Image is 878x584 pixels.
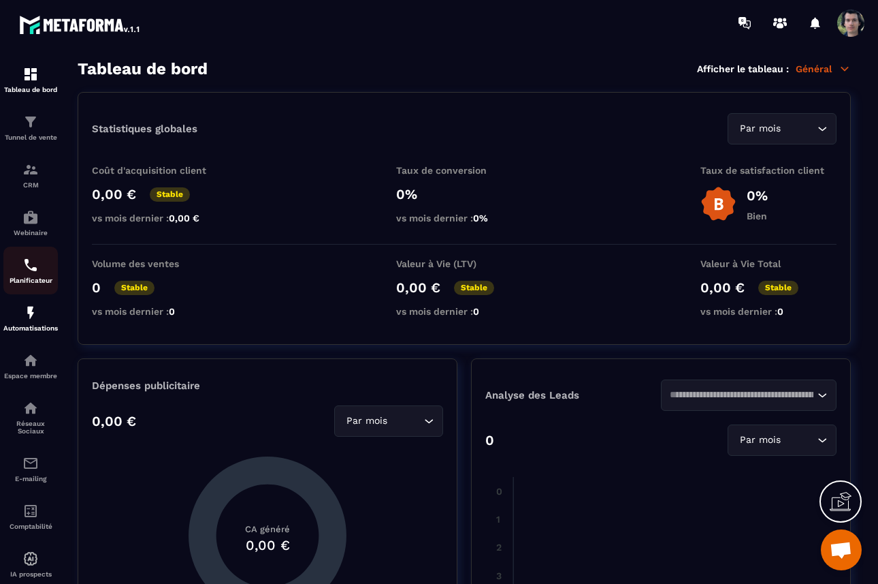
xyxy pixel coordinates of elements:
span: 0% [473,213,488,224]
img: formation [22,66,39,82]
p: Stable [114,281,155,295]
p: 0,00 € [92,413,136,429]
span: Par mois [736,433,783,448]
p: E-mailing [3,475,58,482]
p: Taux de satisfaction client [700,165,836,176]
p: Général [796,63,851,75]
p: 0 [92,279,101,296]
p: Afficher le tableau : [697,63,789,74]
a: automationsautomationsEspace membre [3,342,58,390]
p: 0% [747,187,768,204]
p: 0,00 € [700,279,745,296]
p: IA prospects [3,570,58,578]
tspan: 0 [496,486,502,497]
img: accountant [22,503,39,519]
p: Taux de conversion [396,165,532,176]
a: formationformationCRM [3,151,58,199]
tspan: 3 [496,570,502,581]
a: formationformationTableau de bord [3,56,58,104]
input: Search for option [390,414,421,429]
p: Réseaux Sociaux [3,420,58,435]
img: formation [22,162,39,178]
img: automations [22,305,39,321]
p: Tableau de bord [3,86,58,93]
p: 0,00 € [92,186,136,202]
p: vs mois dernier : [396,213,532,224]
h3: Tableau de bord [78,59,208,78]
input: Search for option [783,121,814,136]
img: automations [22,209,39,226]
p: Valeur à Vie (LTV) [396,258,532,269]
img: automations [22,551,39,567]
a: social-networksocial-networkRéseaux Sociaux [3,390,58,445]
p: Statistiques globales [92,123,197,135]
input: Search for option [783,433,814,448]
div: Search for option [728,113,836,144]
p: 0,00 € [396,279,440,296]
p: Volume des ventes [92,258,228,269]
p: 0 [485,432,494,448]
span: Par mois [343,414,390,429]
p: vs mois dernier : [92,306,228,317]
a: emailemailE-mailing [3,445,58,493]
p: Bien [747,211,768,221]
img: automations [22,352,39,369]
span: 0 [473,306,479,317]
p: Stable [150,187,190,202]
p: Comptabilité [3,523,58,530]
p: Analyse des Leads [485,389,661,401]
input: Search for option [670,388,814,403]
div: Search for option [661,380,836,411]
p: Espace membre [3,372,58,380]
img: email [22,455,39,472]
div: Search for option [334,405,443,437]
p: vs mois dernier : [700,306,836,317]
a: automationsautomationsWebinaire [3,199,58,247]
span: 0 [169,306,175,317]
tspan: 2 [496,542,502,553]
p: Tunnel de vente [3,134,58,141]
a: formationformationTunnel de vente [3,104,58,151]
a: schedulerschedulerPlanificateur [3,247,58,294]
a: automationsautomationsAutomatisations [3,294,58,342]
p: CRM [3,181,58,189]
span: 0 [777,306,783,317]
p: Dépenses publicitaire [92,380,443,392]
p: Coût d'acquisition client [92,165,228,176]
p: Valeur à Vie Total [700,258,836,269]
p: Webinaire [3,229,58,236]
img: b-badge-o.b3b20ee6.svg [700,186,736,222]
div: Search for option [728,425,836,456]
p: 0% [396,186,532,202]
p: Stable [758,281,798,295]
p: Planificateur [3,277,58,284]
img: formation [22,114,39,130]
img: social-network [22,400,39,416]
a: accountantaccountantComptabilité [3,493,58,540]
span: Par mois [736,121,783,136]
p: Stable [454,281,494,295]
p: vs mois dernier : [92,213,228,224]
span: 0,00 € [169,213,199,224]
img: scheduler [22,257,39,273]
p: vs mois dernier : [396,306,532,317]
p: Automatisations [3,324,58,332]
img: logo [19,12,142,37]
tspan: 1 [496,514,500,525]
a: Ouvrir le chat [821,529,862,570]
